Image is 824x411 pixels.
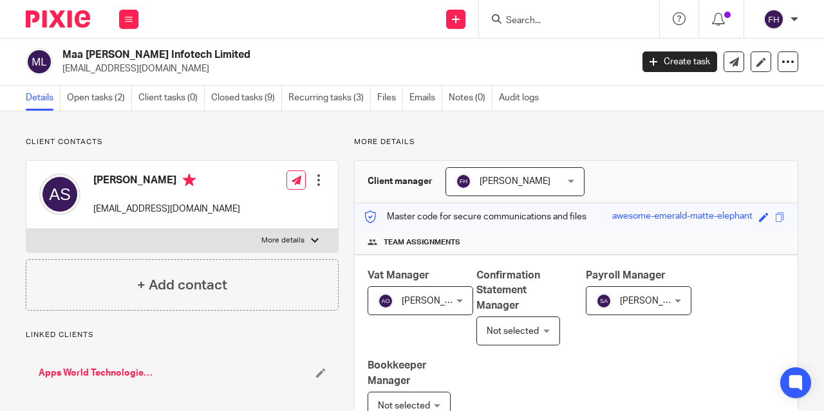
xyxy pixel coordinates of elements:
[26,48,53,75] img: svg%3E
[384,237,460,248] span: Team assignments
[26,86,61,111] a: Details
[596,293,612,309] img: svg%3E
[93,203,240,215] p: [EMAIL_ADDRESS][DOMAIN_NAME]
[137,275,227,295] h4: + Add contact
[402,297,473,306] span: [PERSON_NAME]
[39,174,80,215] img: svg%3E
[620,297,691,306] span: [PERSON_NAME]
[499,86,545,111] a: Audit logs
[364,210,586,223] p: Master code for secure communications and files
[39,367,154,379] a: Apps World Technologies Ltd
[261,235,304,246] p: More details
[378,293,393,309] img: svg%3E
[26,330,339,340] p: Linked clients
[368,175,433,188] h3: Client manager
[368,270,429,280] span: Vat Manager
[288,86,371,111] a: Recurring tasks (3)
[67,86,132,111] a: Open tasks (2)
[62,62,623,75] p: [EMAIL_ADDRESS][DOMAIN_NAME]
[480,177,550,186] span: [PERSON_NAME]
[26,10,90,28] img: Pixie
[368,360,427,385] span: Bookkeeper Manager
[93,174,240,190] h4: [PERSON_NAME]
[62,48,511,62] h2: Maa [PERSON_NAME] Infotech Limited
[377,86,403,111] a: Files
[354,137,798,147] p: More details
[642,51,717,72] a: Create task
[449,86,492,111] a: Notes (0)
[456,174,471,189] img: svg%3E
[586,270,666,280] span: Payroll Manager
[505,15,621,27] input: Search
[183,174,196,187] i: Primary
[211,86,282,111] a: Closed tasks (9)
[476,270,540,311] span: Confirmation Statement Manager
[409,86,442,111] a: Emails
[138,86,205,111] a: Client tasks (0)
[763,9,784,30] img: svg%3E
[26,137,339,147] p: Client contacts
[612,210,753,224] div: awesome-emerald-matte-elephant
[487,327,539,336] span: Not selected
[378,401,430,410] span: Not selected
